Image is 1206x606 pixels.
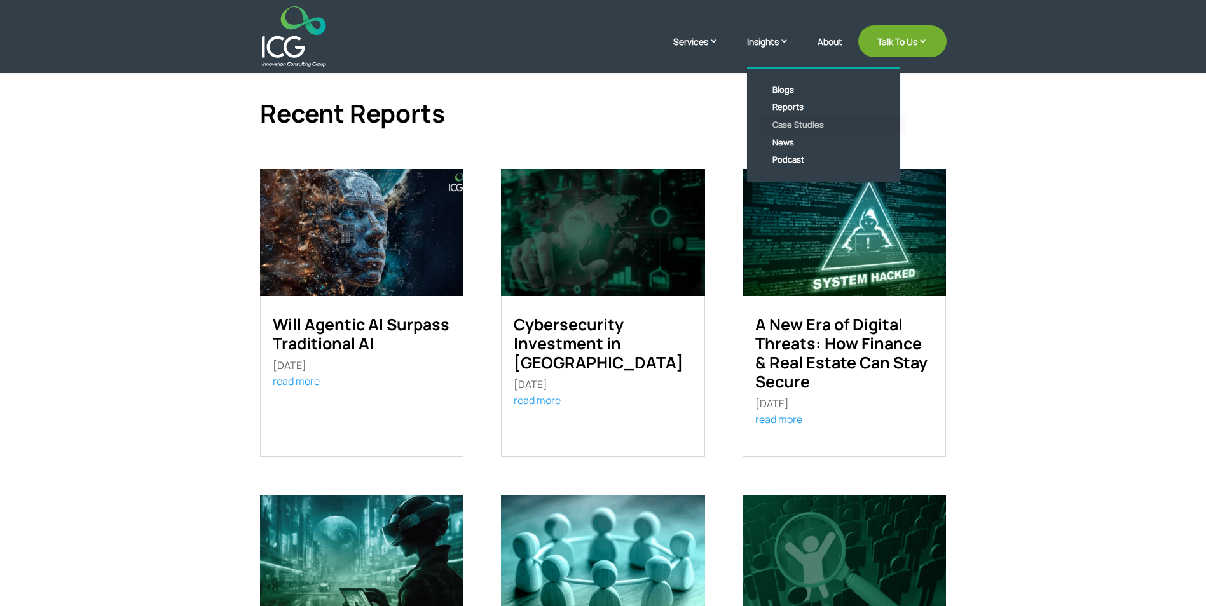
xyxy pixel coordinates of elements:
[273,358,306,372] span: [DATE]
[755,396,789,410] span: [DATE]
[760,116,906,134] a: Case Studies
[747,35,802,67] a: Insights
[260,169,463,296] img: Will Agentic AI Surpass Traditional AI
[760,98,906,116] a: Reports
[514,377,547,391] span: [DATE]
[743,169,946,296] img: A New Era of Digital Threats: How Finance & Real Estate Can Stay Secure
[760,151,906,169] a: Podcast
[501,169,704,296] img: Cybersecurity Investment in Saudi Arabia
[273,374,320,388] a: read more
[273,313,449,354] a: Will Agentic AI Surpass Traditional AI
[262,6,326,67] img: ICG
[994,469,1206,606] iframe: Chat Widget
[755,412,802,426] a: read more
[818,37,842,67] a: About
[858,25,947,57] a: Talk To Us
[514,313,683,374] a: Cybersecurity Investment in [GEOGRAPHIC_DATA]
[760,81,906,99] a: Blogs
[760,134,906,152] a: News
[673,35,731,67] a: Services
[755,313,928,393] a: A New Era of Digital Threats: How Finance & Real Estate Can Stay Secure
[514,393,561,407] a: read more
[260,96,445,130] span: Recent Reports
